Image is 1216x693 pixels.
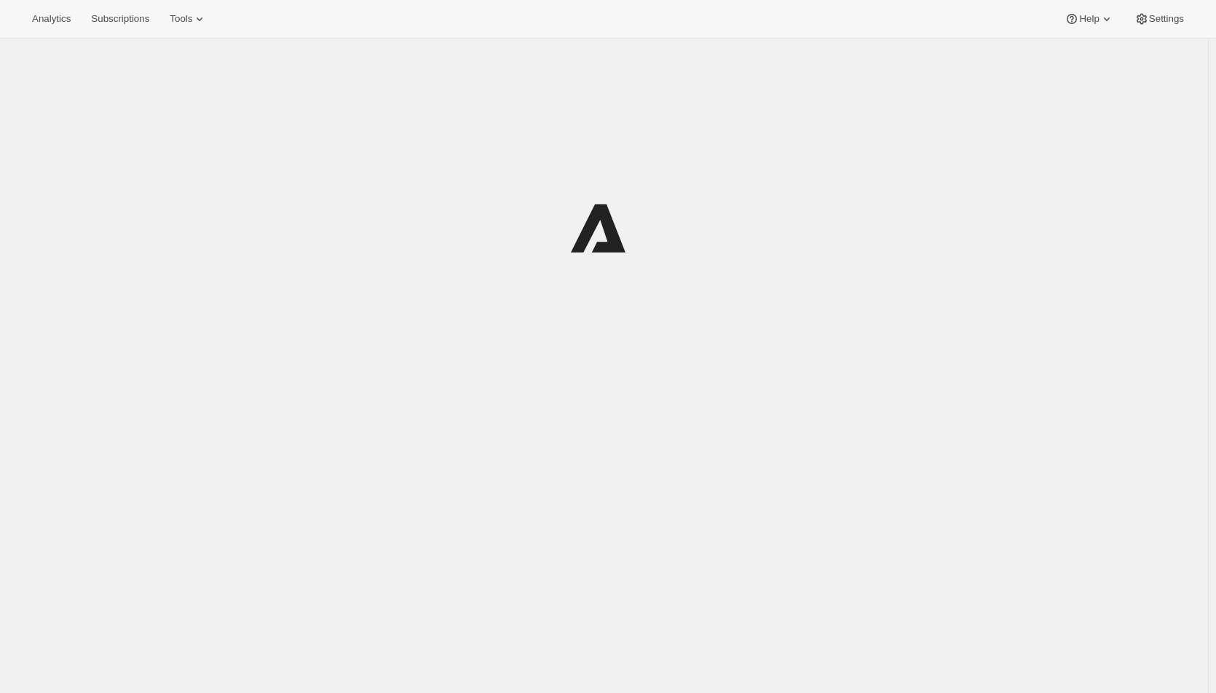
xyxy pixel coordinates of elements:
span: Help [1079,13,1099,25]
button: Tools [161,9,216,29]
button: Settings [1126,9,1193,29]
span: Settings [1149,13,1184,25]
span: Analytics [32,13,71,25]
button: Analytics [23,9,79,29]
button: Subscriptions [82,9,158,29]
button: Help [1056,9,1122,29]
span: Subscriptions [91,13,149,25]
span: Tools [170,13,192,25]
